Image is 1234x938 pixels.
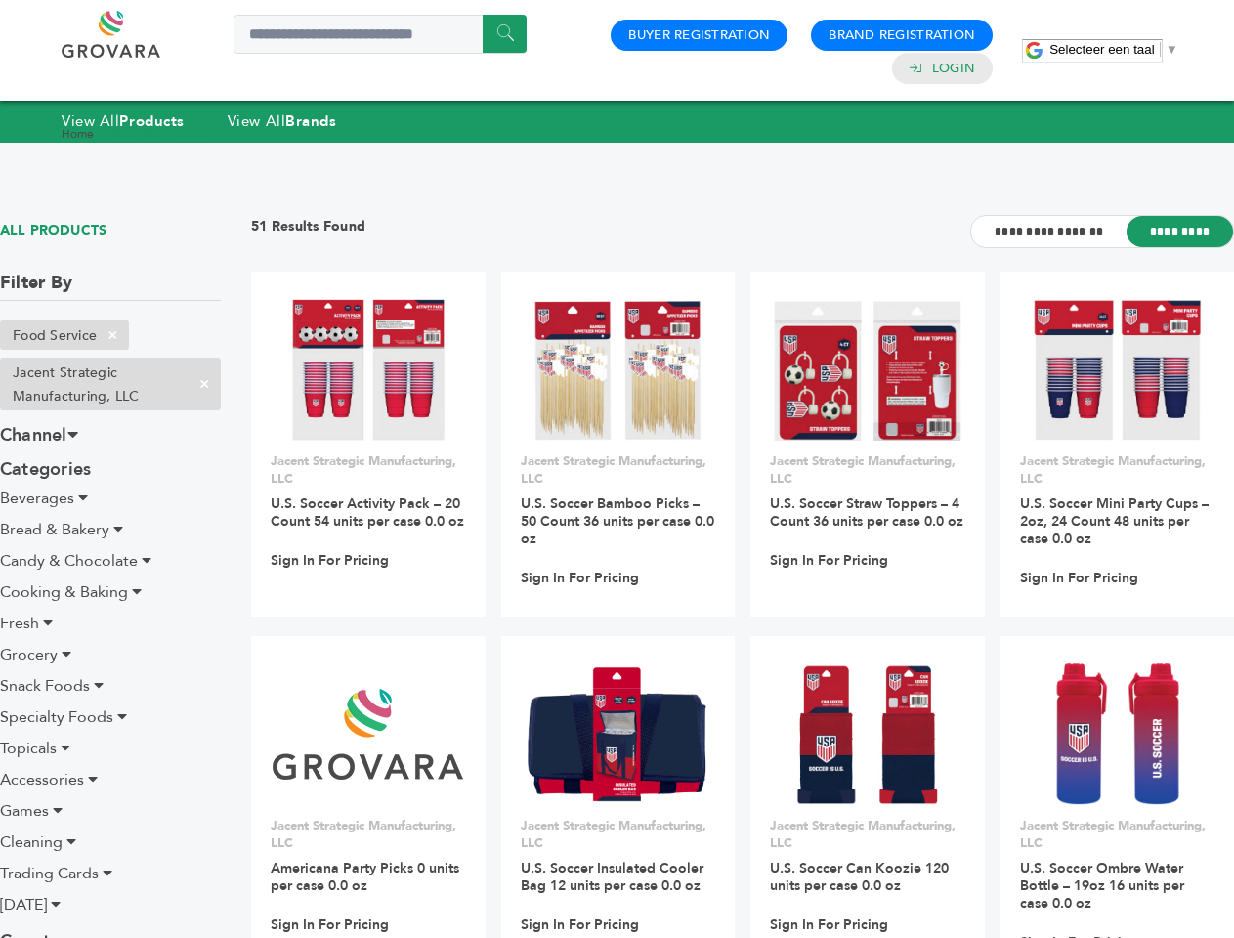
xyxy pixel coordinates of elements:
span: > [97,126,105,142]
span: Selecteer een taal [1049,42,1154,57]
p: Jacent Strategic Manufacturing, LLC [1020,817,1215,852]
a: Sign In For Pricing [521,570,639,587]
img: U.S. Soccer Straw Toppers – 4 Count 36 units per case 0.0 oz [772,299,962,440]
a: Sign In For Pricing [271,552,389,570]
span: ​ [1160,42,1161,57]
a: Sign In For Pricing [770,917,888,934]
p: Jacent Strategic Manufacturing, LLC [271,817,466,852]
a: U.S. Soccer Mini Party Cups – 2oz, 24 Count 48 units per case 0.0 oz [1020,494,1209,548]
a: Sign In For Pricing [1020,570,1138,587]
p: Jacent Strategic Manufacturing, LLC [770,452,965,488]
a: Login [932,60,975,77]
img: Americana Party Picks 0 units per case 0.0 oz [273,689,463,780]
p: Jacent Strategic Manufacturing, LLC [770,817,965,852]
a: Selecteer een taal​ [1049,42,1178,57]
span: × [189,372,221,396]
p: Jacent Strategic Manufacturing, LLC [1020,452,1215,488]
img: U.S. Soccer Insulated Cooler Bag 12 units per case 0.0 oz [525,663,710,804]
p: Jacent Strategic Manufacturing, LLC [271,452,466,488]
h3: 51 Results Found [251,217,365,247]
a: U.S. Soccer Insulated Cooler Bag 12 units per case 0.0 oz [521,859,703,895]
a: Home [62,126,94,142]
img: U.S. Soccer Bamboo Picks – 50 Count 36 units per case 0.0 oz [533,299,702,440]
a: U.S. Soccer Can Koozie 120 units per case 0.0 oz [770,859,949,895]
a: View All Products [107,126,208,142]
a: U.S. Soccer Bamboo Picks – 50 Count 36 units per case 0.0 oz [521,494,714,548]
span: × [97,323,129,347]
a: Buyer Registration [628,26,770,44]
a: U.S. Soccer Straw Toppers – 4 Count 36 units per case 0.0 oz [770,494,963,531]
img: U.S. Soccer Mini Party Cups – 2oz, 24 Count 48 units per case 0.0 oz [1033,299,1202,440]
a: U.S. Soccer Ombre Water Bottle – 19oz 16 units per case 0.0 oz [1020,859,1184,913]
p: Jacent Strategic Manufacturing, LLC [521,452,716,488]
a: Americana Party Picks 0 units per case 0.0 oz [271,859,459,895]
a: Sign In For Pricing [521,917,639,934]
span: ▼ [1166,42,1178,57]
a: U.S. Soccer Activity Pack – 20 Count 54 units per case 0.0 oz [271,494,464,531]
img: U.S. Soccer Activity Pack – 20 Count 54 units per case 0.0 oz [291,299,445,440]
img: U.S. Soccer Can Koozie 120 units per case 0.0 oz [796,663,938,804]
input: Search a product or brand... [234,15,527,54]
p: Jacent Strategic Manufacturing, LLC [521,817,716,852]
a: Sign In For Pricing [271,917,389,934]
img: U.S. Soccer Ombre Water Bottle – 19oz 16 units per case 0.0 oz [1052,663,1182,804]
a: Brand Registration [829,26,975,44]
a: Sign In For Pricing [770,552,888,570]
